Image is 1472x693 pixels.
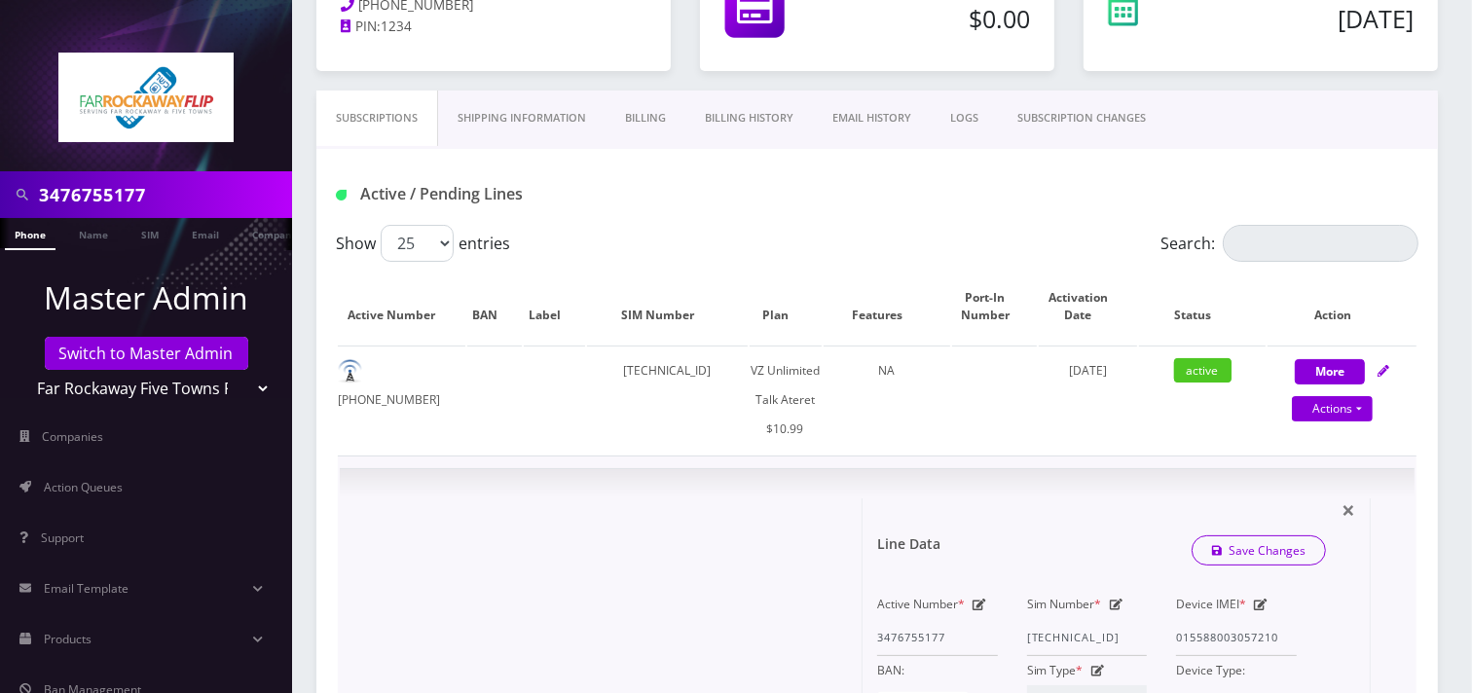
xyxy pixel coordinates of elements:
th: Label: activate to sort column ascending [524,270,585,344]
td: [TECHNICAL_ID] [587,346,748,454]
a: Company [242,218,308,248]
a: EMAIL HISTORY [813,91,931,146]
label: Show entries [336,225,510,262]
button: More [1295,359,1365,384]
span: Support [41,529,84,546]
label: Sim Type [1027,656,1084,685]
a: SIM [131,218,168,248]
th: Activation Date: activate to sort column ascending [1039,270,1136,344]
img: default.png [338,359,362,383]
img: Active / Pending Lines [336,190,347,201]
label: Search: [1160,225,1418,262]
h5: [DATE] [1220,4,1414,33]
img: Far Rockaway Five Towns Flip [58,53,234,142]
a: Billing [606,91,685,146]
input: Search: [1223,225,1418,262]
a: SUBSCRIPTION CHANGES [998,91,1165,146]
a: Switch to Master Admin [45,337,248,370]
label: Sim Number [1027,590,1102,619]
h5: $0.00 [864,4,1030,33]
th: Plan: activate to sort column ascending [750,270,822,344]
input: Sim Number [1027,619,1148,656]
a: Name [69,218,118,248]
a: Shipping Information [438,91,606,146]
span: Companies [43,428,104,445]
input: Search in Company [39,176,287,213]
a: Email [182,218,229,248]
th: Features: activate to sort column ascending [824,270,951,344]
label: Active Number [877,590,965,619]
select: Showentries [381,225,454,262]
th: SIM Number: activate to sort column ascending [587,270,748,344]
td: NA [824,346,951,454]
a: PIN: [341,18,381,37]
span: Products [44,631,92,647]
a: Phone [5,218,55,250]
h1: Line Data [877,536,940,553]
a: Billing History [685,91,813,146]
h1: Active / Pending Lines [336,185,678,203]
label: BAN: [877,656,904,685]
a: Save Changes [1192,535,1327,565]
label: Device Type: [1176,656,1245,685]
span: 1234 [381,18,412,35]
input: IMEI [1176,619,1297,656]
th: Active Number: activate to sort column ascending [338,270,465,344]
span: active [1174,358,1232,383]
span: × [1342,493,1355,526]
td: VZ Unlimited Talk Ateret $10.99 [750,346,822,454]
span: [DATE] [1069,362,1107,379]
a: Actions [1292,396,1373,421]
span: Email Template [44,580,129,597]
th: BAN: activate to sort column ascending [467,270,522,344]
th: Status: activate to sort column ascending [1139,270,1267,344]
th: Action: activate to sort column ascending [1268,270,1417,344]
th: Port-In Number: activate to sort column ascending [952,270,1037,344]
td: [PHONE_NUMBER] [338,346,465,454]
label: Device IMEI [1176,590,1246,619]
span: Action Queues [44,479,123,495]
a: Subscriptions [316,91,438,146]
input: Active Number [877,619,998,656]
a: LOGS [931,91,998,146]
